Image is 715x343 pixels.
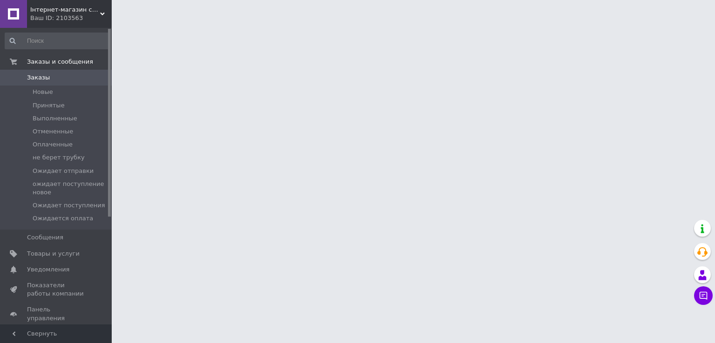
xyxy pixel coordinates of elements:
[33,101,65,110] span: Принятые
[27,265,69,274] span: Уведомления
[33,201,105,210] span: Ожидает поступления
[30,6,100,14] span: Інтернет-магазин спортивного харчування у Вінниці «Kings Nutrition»
[30,14,112,22] div: Ваш ID: 2103563
[27,58,93,66] span: Заказы и сообщения
[27,250,80,258] span: Товары и услуги
[694,286,713,305] button: Чат с покупателем
[33,88,53,96] span: Новые
[5,33,110,49] input: Поиск
[27,281,86,298] span: Показатели работы компании
[33,180,109,197] span: ожидает поступление новое
[33,127,73,136] span: Отмененные
[33,114,77,123] span: Выполненные
[27,305,86,322] span: Панель управления
[33,140,73,149] span: Оплаченные
[27,233,63,242] span: Сообщения
[33,214,93,223] span: Ожидается оплата
[27,73,50,82] span: Заказы
[33,153,85,162] span: не берет трубку
[33,167,94,175] span: Ожидает отправки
